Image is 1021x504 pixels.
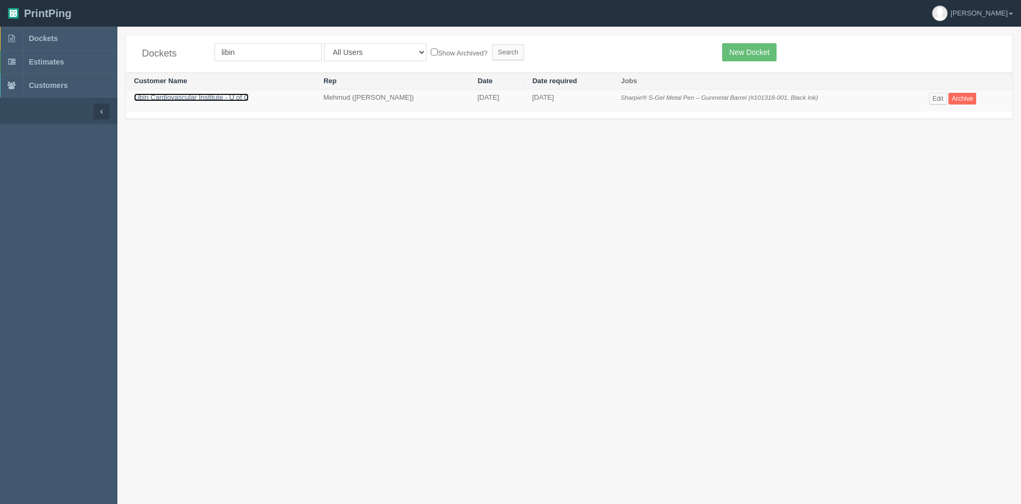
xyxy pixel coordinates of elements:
[315,90,470,112] td: Mehmud ([PERSON_NAME])
[621,94,818,101] i: Sharpie® S-Gel Metal Pen – Gunmetal Barrel (#101318-001, Black Ink)
[932,6,947,21] img: avatar_default-7531ab5dedf162e01f1e0bb0964e6a185e93c5c22dfe317fb01d7f8cd2b1632c.jpg
[613,73,921,90] th: Jobs
[948,93,976,105] a: Archive
[134,77,187,85] a: Customer Name
[134,93,249,101] a: Libin Cardiovascular Institute - U of C
[8,8,19,19] img: logo-3e63b451c926e2ac314895c53de4908e5d424f24456219fb08d385ab2e579770.png
[29,58,64,66] span: Estimates
[323,77,337,85] a: Rep
[492,44,524,60] input: Search
[431,49,438,55] input: Show Archived?
[929,93,947,105] a: Edit
[524,90,613,112] td: [DATE]
[142,49,199,59] h4: Dockets
[29,34,58,43] span: Dockets
[215,43,322,61] input: Customer Name
[478,77,493,85] a: Date
[29,81,68,90] span: Customers
[532,77,577,85] a: Date required
[722,43,776,61] a: New Docket
[431,46,487,59] label: Show Archived?
[469,90,524,112] td: [DATE]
